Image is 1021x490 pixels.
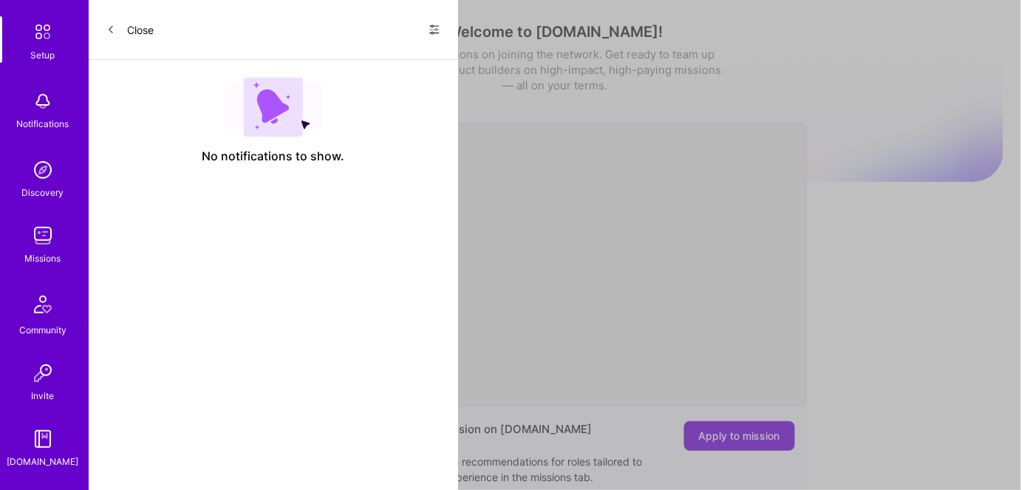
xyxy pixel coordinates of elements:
[19,322,66,338] div: Community
[31,47,55,63] div: Setup
[202,149,345,164] span: No notifications to show.
[22,185,64,200] div: Discovery
[28,155,58,185] img: discovery
[28,424,58,454] img: guide book
[28,86,58,116] img: bell
[27,16,58,47] img: setup
[25,287,61,322] img: Community
[17,116,69,132] div: Notifications
[225,78,322,137] img: empty
[7,454,79,469] div: [DOMAIN_NAME]
[25,251,61,266] div: Missions
[106,18,154,41] button: Close
[28,358,58,388] img: Invite
[32,388,55,404] div: Invite
[28,221,58,251] img: teamwork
